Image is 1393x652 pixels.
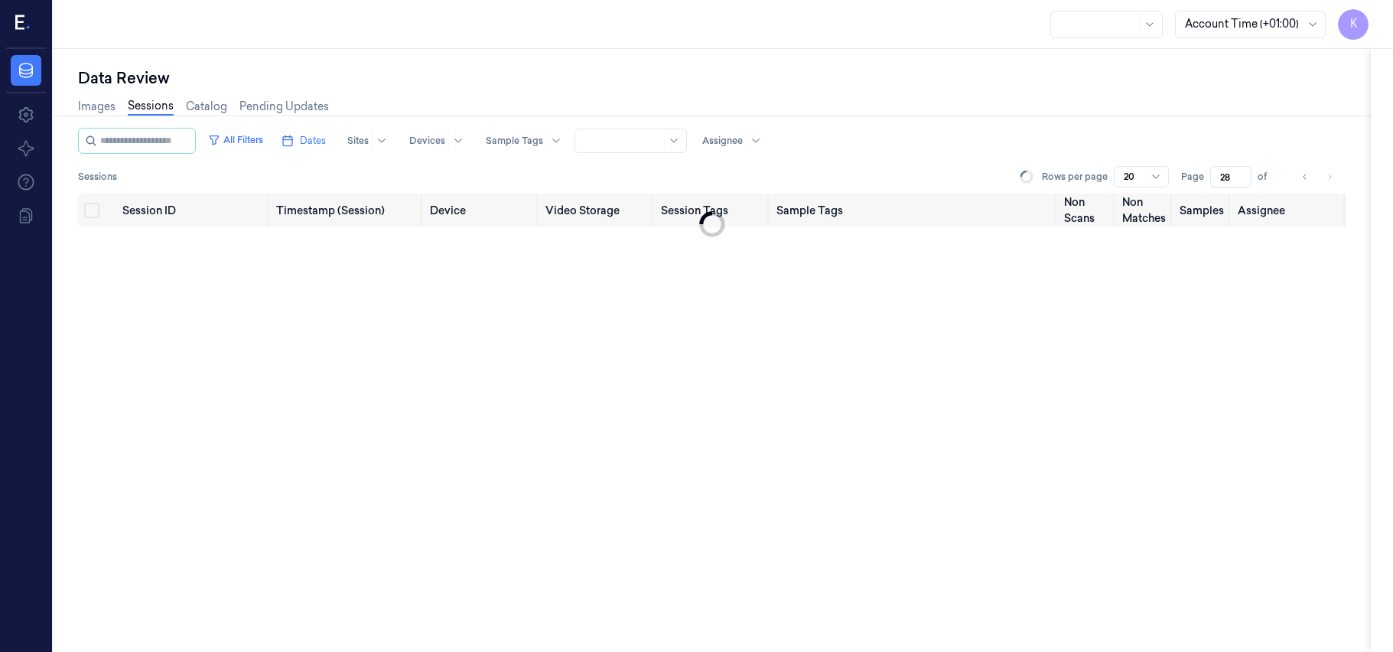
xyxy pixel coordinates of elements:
[78,99,116,115] a: Images
[1294,166,1340,187] nav: pagination
[1058,194,1115,227] th: Non Scans
[1338,9,1369,40] button: K
[424,194,539,227] th: Device
[1042,170,1108,184] p: Rows per page
[78,67,1346,89] div: Data Review
[202,128,269,152] button: All Filters
[78,170,117,184] span: Sessions
[1258,170,1282,184] span: of
[275,129,332,153] button: Dates
[239,99,329,115] a: Pending Updates
[655,194,770,227] th: Session Tags
[1232,194,1347,227] th: Assignee
[116,194,270,227] th: Session ID
[84,203,99,218] button: Select all
[270,194,424,227] th: Timestamp (Session)
[1116,194,1173,227] th: Non Matches
[539,194,655,227] th: Video Storage
[128,98,174,116] a: Sessions
[1173,194,1231,227] th: Samples
[1294,166,1316,187] button: Go to previous page
[1181,170,1204,184] span: Page
[186,99,227,115] a: Catalog
[770,194,1059,227] th: Sample Tags
[300,134,326,148] span: Dates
